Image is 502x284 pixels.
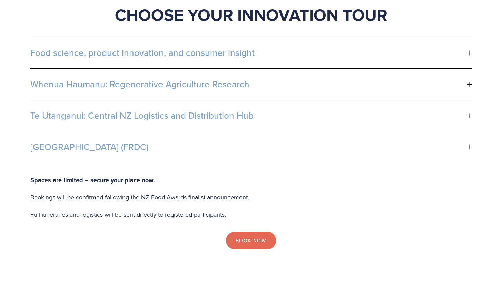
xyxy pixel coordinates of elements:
[30,48,467,58] span: Food science, product innovation, and consumer insight
[30,37,472,68] button: Food science, product innovation, and consumer insight
[30,79,467,89] span: Whenua Haumanu: Regenerative Agriculture Research
[30,69,472,100] button: Whenua Haumanu: Regenerative Agriculture Research
[226,232,276,249] a: Book Now
[30,131,472,163] button: [GEOGRAPHIC_DATA] (FRDC)
[30,110,467,121] span: Te Utanganui: Central NZ Logistics and Distribution Hub
[30,4,472,25] h1: Choose Your Innovation Tour
[30,100,472,131] button: Te Utanganui: Central NZ Logistics and Distribution Hub
[30,176,155,185] strong: Spaces are limited – secure your place now.
[30,209,472,220] p: Full itineraries and logistics will be sent directly to registered participants.
[30,192,472,203] p: Bookings will be confirmed following the NZ Food Awards finalist announcement.
[30,142,467,152] span: [GEOGRAPHIC_DATA] (FRDC)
